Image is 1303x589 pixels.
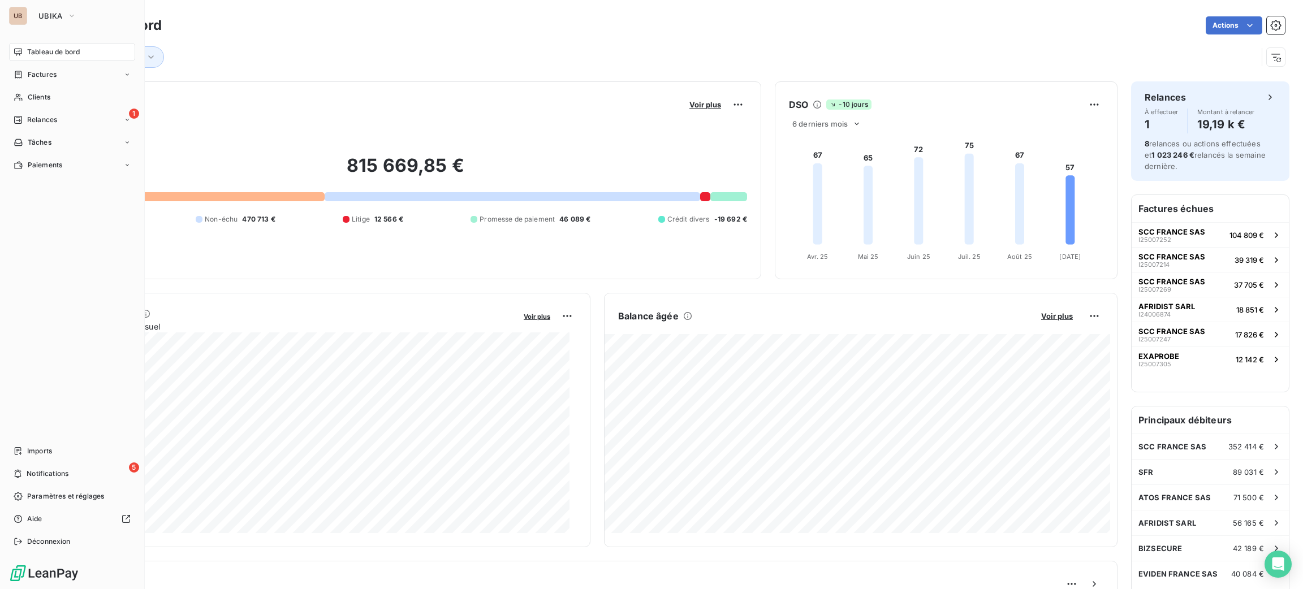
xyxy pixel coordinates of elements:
h4: 19,19 k € [1197,115,1255,133]
span: UBIKA [38,11,63,20]
span: Non-échu [205,214,238,224]
tspan: [DATE] [1059,253,1081,261]
span: Promesse de paiement [480,214,555,224]
span: I25007305 [1138,361,1171,367]
span: relances ou actions effectuées et relancés la semaine dernière. [1145,139,1266,171]
span: I25007269 [1138,286,1171,293]
button: SCC FRANCE SASI2500721439 319 € [1132,247,1289,272]
span: AFRIDIST SARL [1138,302,1195,311]
span: Voir plus [524,313,550,321]
span: Tableau de bord [27,47,80,57]
span: 352 414 € [1228,442,1264,451]
h2: 815 669,85 € [64,154,747,188]
span: 37 705 € [1234,280,1264,289]
span: 89 031 € [1233,467,1264,477]
button: SCC FRANCE SASI2500724717 826 € [1132,322,1289,347]
span: I25007214 [1138,261,1170,268]
span: 71 500 € [1233,493,1264,502]
span: Montant à relancer [1197,109,1255,115]
button: Voir plus [1038,311,1076,321]
span: SCC FRANCE SAS [1138,252,1205,261]
span: AFRIDIST SARL [1138,518,1196,527]
span: SFR [1138,467,1153,477]
span: EVIDEN FRANCE SAS [1138,569,1218,578]
span: Chiffre d'affaires mensuel [64,321,516,332]
span: 5 [129,462,139,473]
button: Actions [1206,16,1262,34]
span: -19 692 € [714,214,747,224]
span: 12 566 € [374,214,403,224]
span: -10 jours [826,99,871,110]
span: SCC FRANCE SAS [1138,277,1205,286]
span: 39 319 € [1235,255,1264,265]
span: Litige [352,214,370,224]
tspan: Mai 25 [858,253,879,261]
span: 56 165 € [1233,518,1264,527]
span: Notifications [27,469,68,479]
span: 17 826 € [1235,330,1264,339]
div: Open Intercom Messenger [1265,551,1292,578]
button: Voir plus [686,99,724,110]
button: SCC FRANCE SASI25007252104 809 € [1132,222,1289,247]
span: 104 809 € [1229,231,1264,240]
span: 46 089 € [559,214,590,224]
span: Déconnexion [27,536,71,547]
span: 470 713 € [242,214,275,224]
span: SCC FRANCE SAS [1138,227,1205,236]
tspan: Août 25 [1007,253,1032,261]
h6: Balance âgée [618,309,679,323]
a: Aide [9,510,135,528]
span: Relances [27,115,57,125]
button: Voir plus [520,311,554,321]
span: Tâches [28,137,51,148]
span: BIZSECURE [1138,544,1182,553]
span: 42 189 € [1233,544,1264,553]
span: EXAPROBE [1138,352,1179,361]
span: Voir plus [689,100,721,109]
button: SCC FRANCE SASI2500726937 705 € [1132,272,1289,297]
h6: Factures échues [1132,195,1289,222]
span: 6 derniers mois [792,119,848,128]
span: Imports [27,446,52,456]
span: 1 023 246 € [1151,150,1194,159]
span: I25007252 [1138,236,1171,243]
h6: Principaux débiteurs [1132,406,1289,434]
span: ATOS FRANCE SAS [1138,493,1211,502]
span: Aide [27,514,42,524]
span: I25007247 [1138,336,1171,343]
span: 18 851 € [1236,305,1264,314]
span: Factures [28,70,57,80]
span: SCC FRANCE SAS [1138,327,1205,336]
tspan: Avr. 25 [807,253,828,261]
div: UB [9,7,27,25]
span: Paiements [28,160,62,170]
span: 40 084 € [1231,569,1264,578]
button: AFRIDIST SARLI2400687418 851 € [1132,297,1289,322]
span: Clients [28,92,50,102]
span: 1 [129,109,139,119]
span: 12 142 € [1236,355,1264,364]
h6: Relances [1145,90,1186,104]
span: I24006874 [1138,311,1171,318]
span: Paramètres et réglages [27,491,104,501]
span: À effectuer [1145,109,1179,115]
span: Voir plus [1041,311,1073,321]
tspan: Juin 25 [907,253,930,261]
button: EXAPROBEI2500730512 142 € [1132,347,1289,371]
h6: DSO [789,98,808,111]
span: Crédit divers [667,214,710,224]
h4: 1 [1145,115,1179,133]
img: Logo LeanPay [9,564,79,582]
tspan: Juil. 25 [958,253,981,261]
span: 8 [1145,139,1149,148]
span: SCC FRANCE SAS [1138,442,1206,451]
